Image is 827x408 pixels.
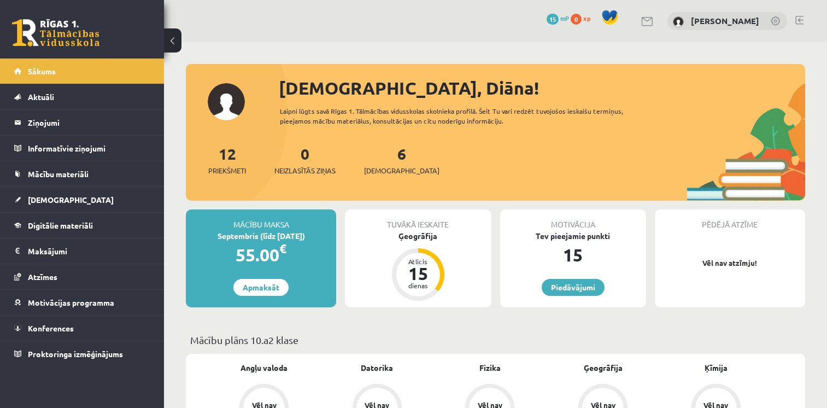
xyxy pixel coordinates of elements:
a: Aktuāli [14,84,150,109]
a: Ģeogrāfija Atlicis 15 dienas [345,230,491,302]
a: Fizika [479,362,501,374]
a: Rīgas 1. Tālmācības vidusskola [12,19,99,46]
div: Tuvākā ieskaite [345,209,491,230]
p: Vēl nav atzīmju! [660,258,800,269]
div: Septembris (līdz [DATE]) [186,230,336,242]
span: 15 [547,14,559,25]
a: [PERSON_NAME] [691,15,759,26]
span: Sākums [28,66,56,76]
a: 12Priekšmeti [208,144,246,176]
a: Digitālie materiāli [14,213,150,238]
div: Laipni lūgts savā Rīgas 1. Tālmācības vidusskolas skolnieka profilā. Šeit Tu vari redzēt tuvojošo... [280,106,652,126]
div: 15 [500,242,646,268]
a: Angļu valoda [241,362,288,374]
div: dienas [402,282,435,289]
span: € [279,241,286,257]
a: Piedāvājumi [542,279,605,296]
span: Konferences [28,323,74,333]
span: Atzīmes [28,272,57,282]
a: Ģeogrāfija [584,362,623,374]
div: Ģeogrāfija [345,230,491,242]
span: Mācību materiāli [28,169,89,179]
div: 55.00 [186,242,336,268]
div: 15 [402,265,435,282]
a: Ziņojumi [14,110,150,135]
div: Atlicis [402,258,435,265]
div: Mācību maksa [186,209,336,230]
a: Atzīmes [14,264,150,289]
span: 0 [571,14,582,25]
a: 6[DEMOGRAPHIC_DATA] [364,144,439,176]
span: Priekšmeti [208,165,246,176]
div: Tev pieejamie punkti [500,230,646,242]
span: mP [560,14,569,22]
img: Diāna Matašova [673,16,684,27]
a: Proktoringa izmēģinājums [14,341,150,366]
a: Informatīvie ziņojumi [14,136,150,161]
a: Mācību materiāli [14,161,150,186]
a: Konferences [14,316,150,341]
span: Aktuāli [28,92,54,102]
a: Sākums [14,59,150,84]
a: Maksājumi [14,238,150,264]
span: Digitālie materiāli [28,220,93,230]
span: Neizlasītās ziņas [274,165,336,176]
span: Proktoringa izmēģinājums [28,349,123,359]
legend: Ziņojumi [28,110,150,135]
a: 0 xp [571,14,596,22]
a: Motivācijas programma [14,290,150,315]
span: [DEMOGRAPHIC_DATA] [28,195,114,205]
a: 0Neizlasītās ziņas [274,144,336,176]
span: [DEMOGRAPHIC_DATA] [364,165,439,176]
span: Motivācijas programma [28,298,114,307]
legend: Maksājumi [28,238,150,264]
a: Ķīmija [705,362,728,374]
div: Motivācija [500,209,646,230]
a: Datorika [361,362,393,374]
a: Apmaksāt [233,279,289,296]
legend: Informatīvie ziņojumi [28,136,150,161]
p: Mācību plāns 10.a2 klase [190,333,801,347]
span: xp [583,14,590,22]
div: [DEMOGRAPHIC_DATA], Diāna! [279,75,805,101]
a: [DEMOGRAPHIC_DATA] [14,187,150,212]
div: Pēdējā atzīme [655,209,805,230]
a: 15 mP [547,14,569,22]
